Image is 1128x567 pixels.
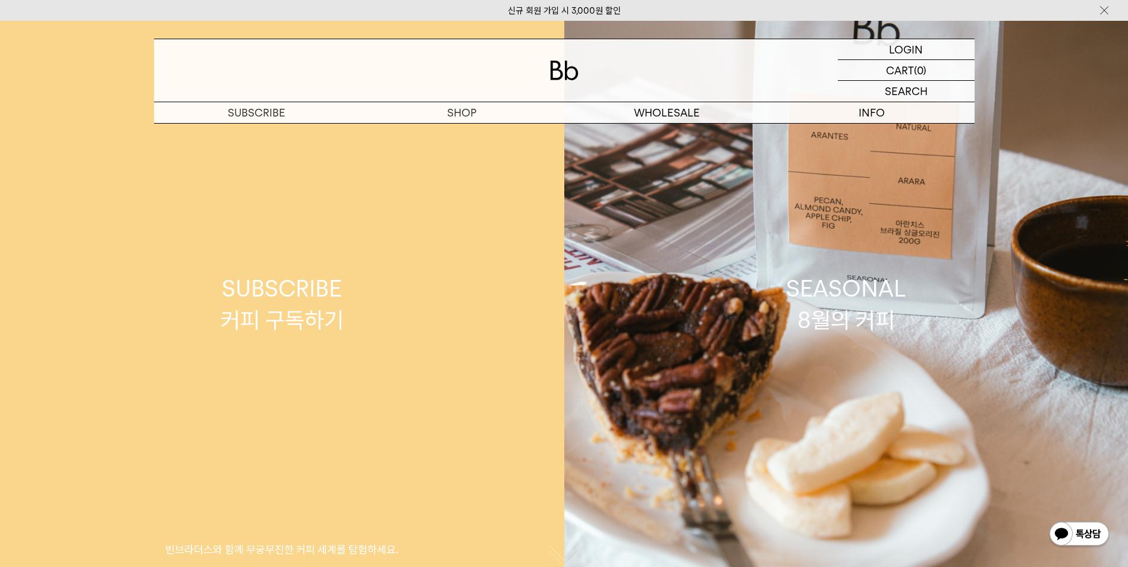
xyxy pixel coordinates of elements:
[508,5,621,16] a: 신규 회원 가입 시 3,000원 할인
[359,102,564,123] a: SHOP
[914,60,926,80] p: (0)
[769,102,975,123] p: INFO
[564,102,769,123] p: WHOLESALE
[838,39,975,60] a: LOGIN
[889,39,923,59] p: LOGIN
[221,273,344,336] div: SUBSCRIBE 커피 구독하기
[550,61,579,80] img: 로고
[838,60,975,81] a: CART (0)
[885,81,928,102] p: SEARCH
[1048,521,1110,549] img: 카카오톡 채널 1:1 채팅 버튼
[786,273,906,336] div: SEASONAL 8월의 커피
[886,60,914,80] p: CART
[154,102,359,123] a: SUBSCRIBE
